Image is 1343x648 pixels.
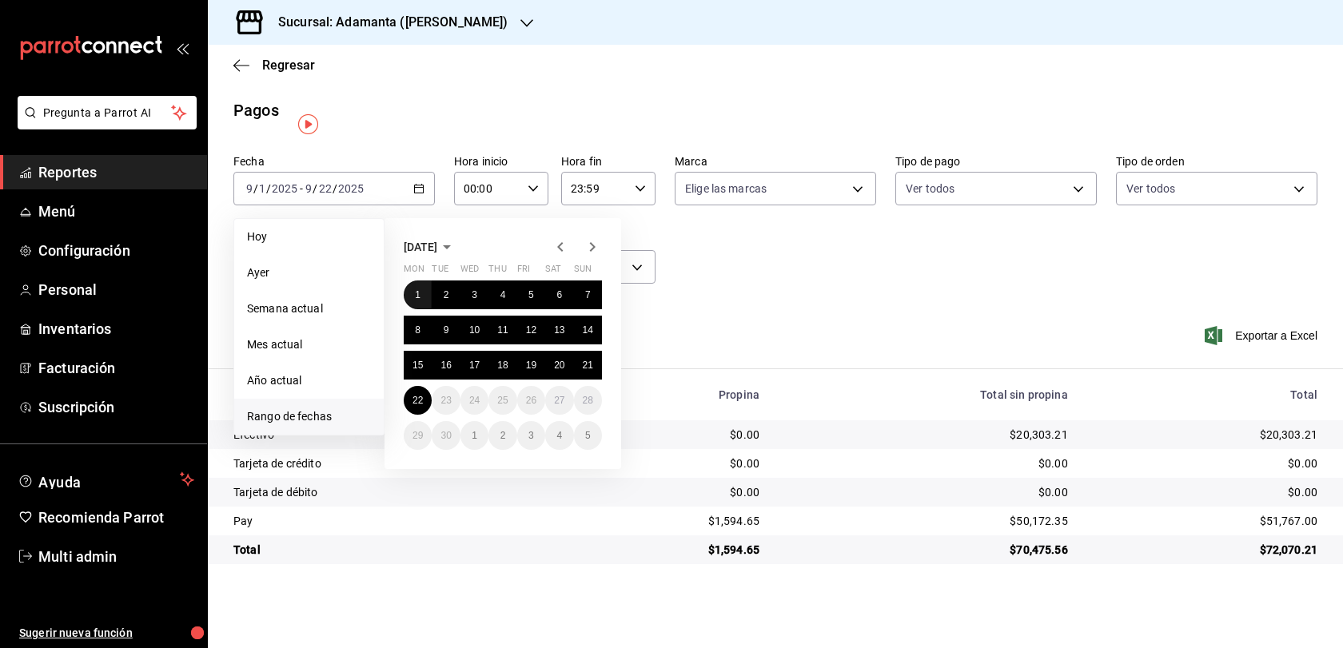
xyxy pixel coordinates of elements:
[415,289,420,300] abbr: September 1, 2025
[583,360,593,371] abbr: September 21, 2025
[574,280,602,309] button: September 7, 2025
[574,351,602,380] button: September 21, 2025
[440,430,451,441] abbr: September 30, 2025
[574,316,602,344] button: September 14, 2025
[233,98,279,122] div: Pagos
[38,318,194,340] span: Inventarios
[432,351,460,380] button: September 16, 2025
[404,351,432,380] button: September 15, 2025
[412,395,423,406] abbr: September 22, 2025
[576,388,760,401] div: Propina
[253,182,258,195] span: /
[247,300,371,317] span: Semana actual
[38,470,173,489] span: Ayuda
[785,513,1068,529] div: $50,172.35
[545,386,573,415] button: September 27, 2025
[545,280,573,309] button: September 6, 2025
[545,421,573,450] button: October 4, 2025
[585,430,591,441] abbr: October 5, 2025
[576,513,760,529] div: $1,594.65
[233,455,550,471] div: Tarjeta de crédito
[545,351,573,380] button: September 20, 2025
[247,229,371,245] span: Hoy
[497,324,508,336] abbr: September 11, 2025
[245,182,253,195] input: --
[258,182,266,195] input: --
[472,430,477,441] abbr: October 1, 2025
[265,13,508,32] h3: Sucursal: Adamanta ([PERSON_NAME])
[576,427,760,443] div: $0.00
[585,289,591,300] abbr: September 7, 2025
[247,372,371,389] span: Año actual
[785,427,1068,443] div: $20,303.21
[432,421,460,450] button: September 30, 2025
[517,264,530,280] abbr: Friday
[469,360,480,371] abbr: September 17, 2025
[460,351,488,380] button: September 17, 2025
[574,386,602,415] button: September 28, 2025
[454,156,548,167] label: Hora inicio
[38,201,194,222] span: Menú
[469,395,480,406] abbr: September 24, 2025
[906,181,954,197] span: Ver todos
[1094,388,1317,401] div: Total
[432,264,448,280] abbr: Tuesday
[576,455,760,471] div: $0.00
[545,264,561,280] abbr: Saturday
[554,395,564,406] abbr: September 27, 2025
[469,324,480,336] abbr: September 10, 2025
[526,360,536,371] abbr: September 19, 2025
[1094,427,1317,443] div: $20,303.21
[517,421,545,450] button: October 3, 2025
[337,182,365,195] input: ----
[247,264,371,281] span: Ayer
[1208,326,1317,345] button: Exportar a Excel
[298,114,318,134] button: Tooltip marker
[488,280,516,309] button: September 4, 2025
[460,316,488,344] button: September 10, 2025
[38,357,194,379] span: Facturación
[554,324,564,336] abbr: September 13, 2025
[576,542,760,558] div: $1,594.65
[574,264,592,280] abbr: Sunday
[233,513,550,529] div: Pay
[685,181,767,197] span: Elige las marcas
[38,279,194,300] span: Personal
[517,280,545,309] button: September 5, 2025
[318,182,333,195] input: --
[488,421,516,450] button: October 2, 2025
[404,421,432,450] button: September 29, 2025
[497,360,508,371] abbr: September 18, 2025
[38,240,194,261] span: Configuración
[415,324,420,336] abbr: September 8, 2025
[18,96,197,129] button: Pregunta a Parrot AI
[404,316,432,344] button: September 8, 2025
[19,625,194,642] span: Sugerir nueva función
[271,182,298,195] input: ----
[1116,156,1317,167] label: Tipo de orden
[785,542,1068,558] div: $70,475.56
[404,237,456,256] button: [DATE]
[233,484,550,500] div: Tarjeta de débito
[517,351,545,380] button: September 19, 2025
[675,156,876,167] label: Marca
[432,386,460,415] button: September 23, 2025
[574,421,602,450] button: October 5, 2025
[556,289,562,300] abbr: September 6, 2025
[488,351,516,380] button: September 18, 2025
[526,324,536,336] abbr: September 12, 2025
[440,360,451,371] abbr: September 16, 2025
[488,386,516,415] button: September 25, 2025
[1094,484,1317,500] div: $0.00
[583,324,593,336] abbr: September 14, 2025
[460,264,479,280] abbr: Wednesday
[440,395,451,406] abbr: September 23, 2025
[1094,513,1317,529] div: $51,767.00
[583,395,593,406] abbr: September 28, 2025
[895,156,1097,167] label: Tipo de pago
[38,396,194,418] span: Suscripción
[576,484,760,500] div: $0.00
[500,289,506,300] abbr: September 4, 2025
[528,289,534,300] abbr: September 5, 2025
